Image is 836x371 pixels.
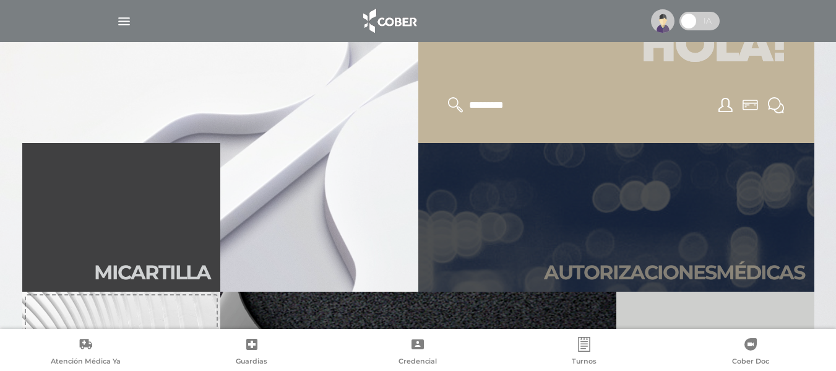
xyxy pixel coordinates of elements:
img: Cober_menu-lines-white.svg [116,14,132,29]
img: profile-placeholder.svg [651,9,674,33]
span: Atención Médica Ya [51,357,121,368]
a: Turnos [501,337,668,369]
a: Guardias [169,337,335,369]
span: Credencial [399,357,437,368]
img: logo_cober_home-white.png [356,6,421,36]
span: Cober Doc [732,357,769,368]
h1: Hola! [433,13,799,82]
a: Cober Doc [667,337,834,369]
a: Autorizacionesmédicas [418,143,814,292]
a: Credencial [335,337,501,369]
a: Atención Médica Ya [2,337,169,369]
h2: Autori zaciones médicas [544,261,804,284]
h2: Mi car tilla [94,261,210,284]
span: Turnos [572,357,597,368]
a: Micartilla [22,143,220,292]
span: Guardias [236,357,267,368]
